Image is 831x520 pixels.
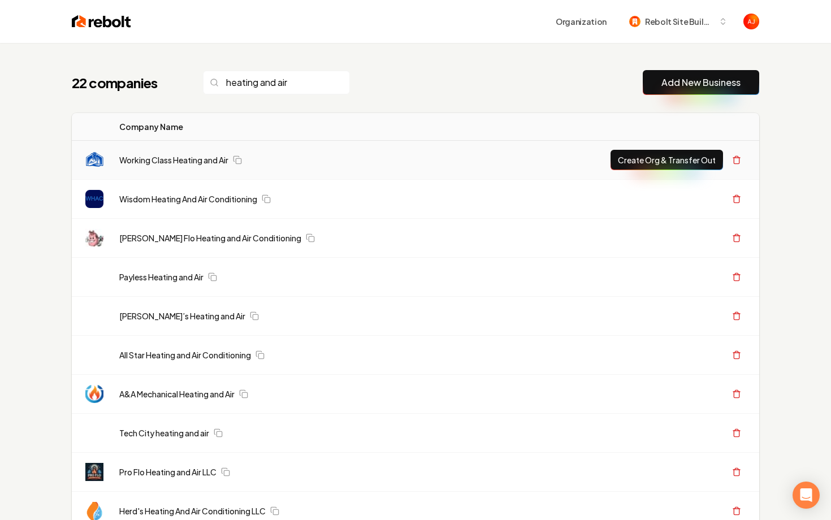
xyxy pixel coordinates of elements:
a: Tech City heating and air [119,427,209,439]
th: Company Name [110,113,484,141]
h1: 22 companies [72,73,180,92]
button: Create Org & Transfer Out [611,150,723,170]
div: Open Intercom Messenger [793,482,820,509]
img: Working Class Heating and Air logo [85,151,103,169]
a: Pro Flo Heating and Air LLC [119,466,217,478]
button: Organization [549,11,613,32]
img: Rebolt Site Builder [629,16,640,27]
span: Rebolt Site Builder [645,16,714,28]
a: Herd's Heating And Air Conditioning LLC [119,505,266,517]
a: All Star Heating and Air Conditioning [119,349,251,361]
a: [PERSON_NAME]’s Heating and Air [119,310,245,322]
button: Add New Business [643,70,759,95]
img: Eli Flo Heating and Air Conditioning logo [85,229,103,247]
img: Pro Flo Heating and Air LLC logo [85,463,103,481]
img: Rebolt Logo [72,14,131,29]
button: Open user button [743,14,759,29]
img: A&A Mechanical Heating and Air logo [85,385,103,403]
input: Search... [203,71,350,94]
a: Working Class Heating and Air [119,154,228,166]
img: Wisdom Heating And Air Conditioning logo [85,190,103,208]
a: Wisdom Heating And Air Conditioning [119,193,257,205]
img: Austin Jellison [743,14,759,29]
img: Herd's Heating And Air Conditioning LLC logo [85,502,103,520]
a: [PERSON_NAME] Flo Heating and Air Conditioning [119,232,301,244]
a: A&A Mechanical Heating and Air [119,388,235,400]
a: Payless Heating and Air [119,271,204,283]
a: Add New Business [661,76,741,89]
